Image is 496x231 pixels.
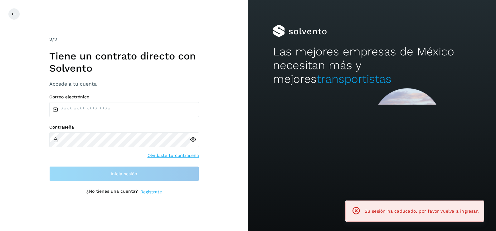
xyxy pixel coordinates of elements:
h2: Las mejores empresas de México necesitan más y mejores [273,45,471,86]
div: /2 [49,36,199,43]
a: Regístrate [140,189,162,195]
label: Contraseña [49,125,199,130]
label: Correo electrónico [49,94,199,100]
button: Inicia sesión [49,166,199,181]
h1: Tiene un contrato directo con Solvento [49,50,199,74]
span: 2 [49,36,52,42]
span: transportistas [317,72,391,86]
a: Olvidaste tu contraseña [148,152,199,159]
h3: Accede a tu cuenta [49,81,199,87]
p: ¿No tienes una cuenta? [86,189,138,195]
span: Inicia sesión [111,172,137,176]
span: Su sesión ha caducado, por favor vuelva a ingresar. [365,209,479,214]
